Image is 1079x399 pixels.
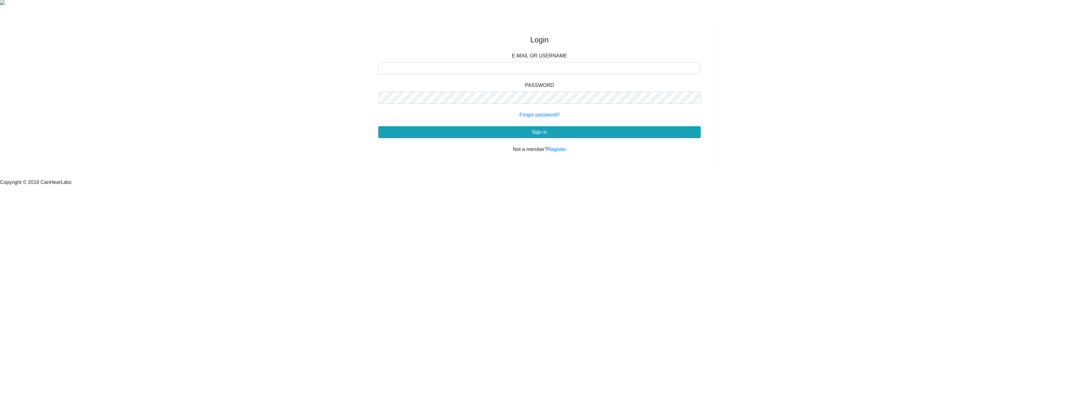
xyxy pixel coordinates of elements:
[378,35,701,45] p: Login
[525,82,554,89] label: PASSWORD
[512,52,567,60] label: E-MAIL OR USERNAME
[519,112,560,117] a: Forgot password?
[378,126,701,138] button: Sign in
[547,147,566,152] a: Register
[378,146,701,153] p: Not a member?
